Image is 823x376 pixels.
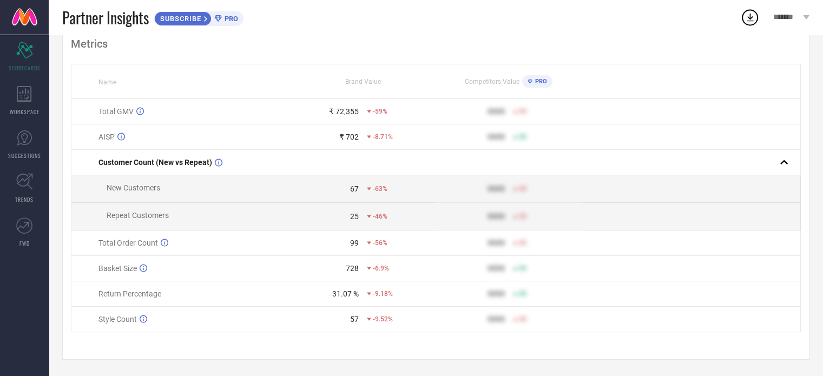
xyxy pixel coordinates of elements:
span: PRO [222,15,238,23]
span: SUGGESTIONS [8,151,41,160]
span: Brand Value [345,78,381,85]
div: ₹ 72,355 [329,107,359,116]
span: Return Percentage [98,289,161,298]
div: 9999 [488,212,505,221]
span: Competitors Value [465,78,519,85]
span: Customer Count (New vs Repeat) [98,158,212,167]
span: Partner Insights [62,6,149,29]
div: 25 [350,212,359,221]
div: 9999 [488,239,505,247]
span: SUBSCRIBE [155,15,204,23]
span: -9.18% [373,290,393,298]
div: Metrics [71,37,801,50]
span: Basket Size [98,264,137,273]
span: -8.71% [373,133,393,141]
span: 50 [519,239,526,247]
span: New Customers [107,183,160,192]
span: -46% [373,213,387,220]
span: 50 [519,290,526,298]
div: 9999 [488,184,505,193]
span: -9.52% [373,315,393,323]
span: 50 [519,315,526,323]
div: 728 [346,264,359,273]
span: 50 [519,185,526,193]
span: AISP [98,133,115,141]
div: 9999 [488,289,505,298]
span: 50 [519,265,526,272]
div: 9999 [488,315,505,324]
span: Total GMV [98,107,134,116]
span: Repeat Customers [107,211,169,220]
div: 31.07 % [332,289,359,298]
span: -56% [373,239,387,247]
a: SUBSCRIBEPRO [154,9,243,26]
span: PRO [532,78,547,85]
div: 9999 [488,264,505,273]
span: Style Count [98,315,137,324]
div: 99 [350,239,359,247]
span: 50 [519,133,526,141]
span: Name [98,78,116,86]
div: 9999 [488,107,505,116]
span: WORKSPACE [10,108,39,116]
span: 50 [519,108,526,115]
span: -59% [373,108,387,115]
div: Open download list [740,8,760,27]
div: 57 [350,315,359,324]
div: ₹ 702 [339,133,359,141]
span: 50 [519,213,526,220]
div: 67 [350,184,359,193]
span: -63% [373,185,387,193]
span: TRENDS [15,195,34,203]
span: SCORECARDS [9,64,41,72]
span: FWD [19,239,30,247]
span: Total Order Count [98,239,158,247]
span: -6.9% [373,265,389,272]
div: 9999 [488,133,505,141]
